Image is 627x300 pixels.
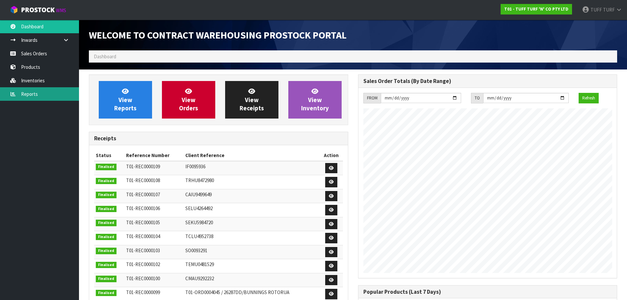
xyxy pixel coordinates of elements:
th: Action [320,150,343,161]
span: Finalised [96,192,117,198]
span: TCLU4952738 [185,233,213,239]
span: T01-REC0000102 [126,261,160,267]
a: ViewReceipts [225,81,278,119]
span: CMAU9292232 [185,275,214,282]
th: Client Reference [184,150,320,161]
img: cube-alt.png [10,6,18,14]
span: T01-REC0000106 [126,205,160,211]
span: IF0095936 [185,163,205,170]
span: T01-REC0000108 [126,177,160,183]
span: T01-REC0000104 [126,233,160,239]
span: Finalised [96,206,117,212]
a: ViewReports [99,81,152,119]
span: T01-REC0000100 [126,275,160,282]
span: T01-REC0000107 [126,191,160,198]
span: Welcome to Contract Warehousing ProStock Portal [89,29,347,41]
th: Reference Number [124,150,184,161]
a: ViewOrders [162,81,215,119]
span: Finalised [96,178,117,184]
h3: Sales Order Totals (By Date Range) [363,78,612,84]
span: CAIU9499649 [185,191,212,198]
span: T01-ORD0004045 / 26287DD/BUNNINGS ROTORUA [185,289,289,295]
span: Finalised [96,220,117,226]
span: SELU4264492 [185,205,213,211]
button: Refresh [579,93,599,103]
span: T01-REC0000105 [126,219,160,226]
span: Finalised [96,290,117,296]
span: View Inventory [301,87,329,112]
span: Finalised [96,262,117,268]
span: Dashboard [94,53,116,60]
span: TEMU0481529 [185,261,214,267]
span: View Receipts [240,87,264,112]
span: Finalised [96,248,117,254]
span: T01-REC0000099 [126,289,160,295]
span: ProStock [21,6,55,14]
small: WMS [56,7,66,14]
div: FROM [363,93,381,103]
a: ViewInventory [288,81,342,119]
span: View Reports [114,87,137,112]
span: View Orders [179,87,198,112]
span: TUFF TURF [590,7,615,13]
span: SO0093291 [185,247,207,254]
span: TRHU8472980 [185,177,214,183]
span: T01-REC0000109 [126,163,160,170]
span: Finalised [96,164,117,170]
h3: Receipts [94,135,343,142]
th: Status [94,150,124,161]
div: TO [471,93,483,103]
span: Finalised [96,234,117,240]
span: T01-REC0000103 [126,247,160,254]
strong: T01 - TUFF TURF 'N' CO PTY LTD [504,6,568,12]
span: SEKU5984720 [185,219,213,226]
h3: Popular Products (Last 7 Days) [363,289,612,295]
span: Finalised [96,276,117,282]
